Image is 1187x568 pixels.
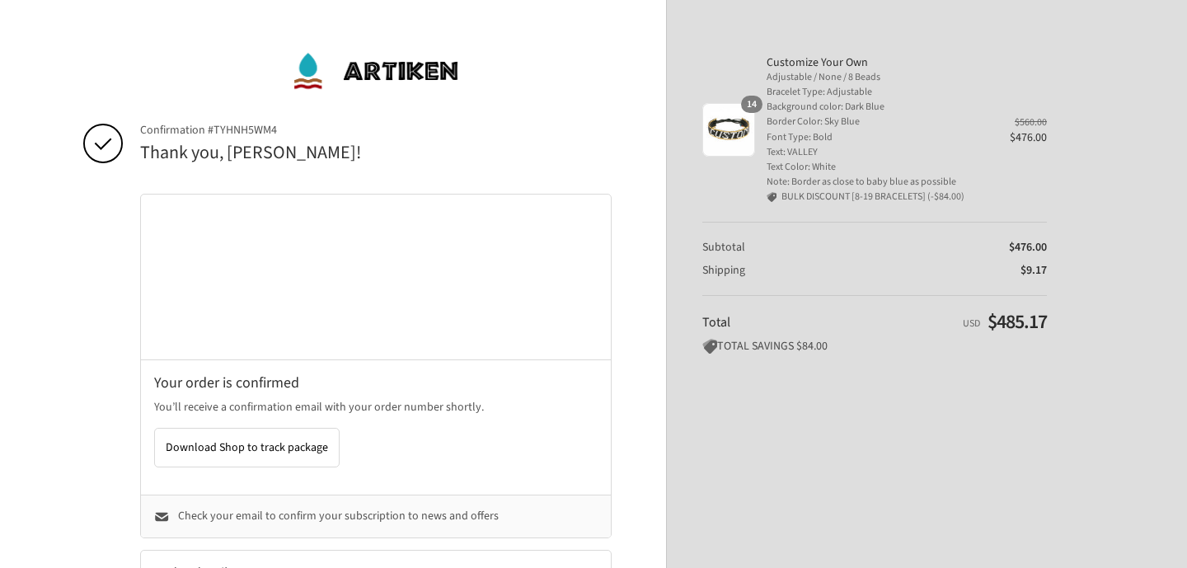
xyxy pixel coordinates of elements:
span: Download Shop to track package [166,439,328,456]
iframe: Google map displaying pin point of shipping address: Germansville, Pennsylvania [141,195,612,359]
img: ArtiKen [292,46,461,96]
span: Check your email to confirm your subscription to news and offers [178,508,499,524]
th: Subtotal [702,240,893,255]
span: Note: Border as close to baby blue as possible [767,175,987,190]
span: Text: VALLEY [767,145,987,160]
span: Total [702,313,730,331]
span: Font Type: Bold [767,130,987,145]
button: Download Shop to track package [154,428,340,467]
span: Adjustable / None / 8 Beads [767,70,987,85]
span: USD [963,317,980,331]
div: Google map displaying pin point of shipping address: Germansville, Pennsylvania [141,195,611,359]
span: TOTAL SAVINGS [702,338,794,354]
span: $476.00 [1009,239,1047,256]
span: Customize Your Own [767,55,987,70]
span: $84.00 [796,338,828,354]
span: Text Color: White [767,160,987,175]
span: Shipping [702,262,745,279]
span: BULK DISCOUNT [8-19 BRACELETS] (-$84.00) [781,190,964,204]
span: Background color: Dark Blue [767,100,987,115]
span: Bracelet Type: Adjustable [767,85,987,100]
span: Confirmation #TYHNH5WM4 [140,123,612,138]
span: $485.17 [988,307,1047,336]
span: Border Color: Sky Blue [767,115,987,129]
span: 14 [741,96,762,113]
img: Customize Your Own - Adjustable / None / 8 Beads [702,103,755,156]
span: $476.00 [1010,129,1047,146]
h2: Thank you, [PERSON_NAME]! [140,141,612,165]
p: You’ll receive a confirmation email with your order number shortly. [154,399,598,416]
span: $9.17 [1020,262,1047,279]
h2: Your order is confirmed [154,373,598,392]
del: $560.00 [1015,115,1047,129]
